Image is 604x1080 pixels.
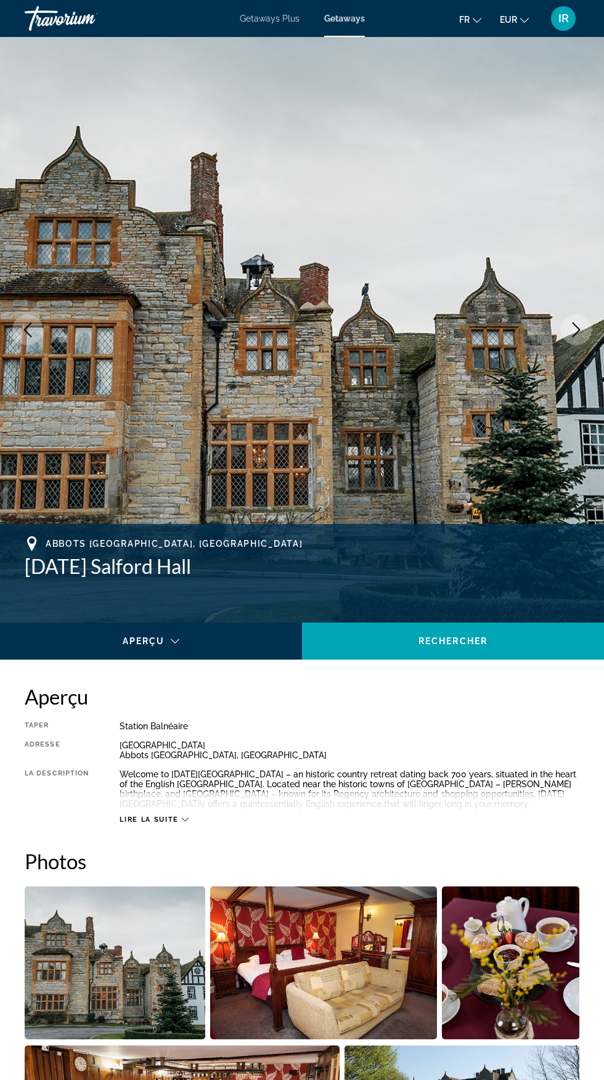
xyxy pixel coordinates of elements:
[46,539,303,549] span: Abbots [GEOGRAPHIC_DATA], [GEOGRAPHIC_DATA]
[324,14,365,23] a: Getaways
[25,2,148,35] a: Travorium
[558,12,569,25] span: IR
[120,769,579,809] div: Welcome to [DATE][GEOGRAPHIC_DATA] – an historic country retreat dating back 700 years, situated ...
[25,886,205,1040] button: Open full-screen image slider
[547,6,579,31] button: User Menu
[442,886,579,1040] button: Open full-screen image slider
[500,10,529,28] button: Change currency
[120,721,579,731] div: Station balnéaire
[25,740,89,760] div: Adresse
[459,10,481,28] button: Change language
[418,636,488,646] span: Rechercher
[12,314,43,345] button: Previous image
[25,769,89,809] div: La description
[459,15,470,25] span: fr
[240,14,300,23] a: Getaways Plus
[25,554,579,579] h1: [DATE] Salford Hall
[500,15,517,25] span: EUR
[120,816,178,824] span: Lire la suite
[561,314,592,345] button: Next image
[25,684,579,709] h2: Aperçu
[120,740,579,760] div: [GEOGRAPHIC_DATA] Abbots [GEOGRAPHIC_DATA], [GEOGRAPHIC_DATA]
[25,721,89,731] div: Taper
[120,815,188,824] button: Lire la suite
[210,886,437,1040] button: Open full-screen image slider
[25,849,579,873] h2: Photos
[302,623,604,660] button: Rechercher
